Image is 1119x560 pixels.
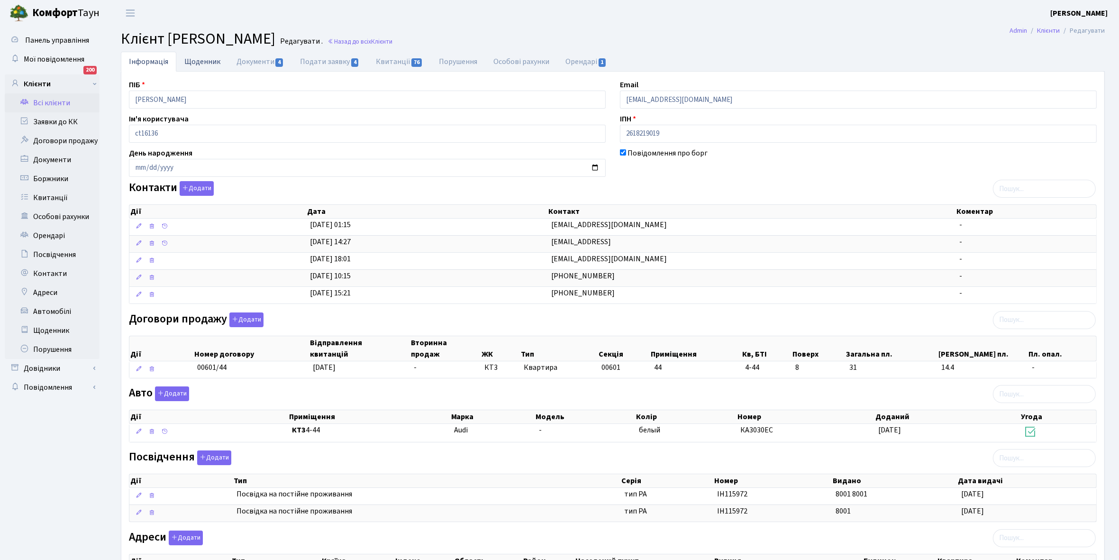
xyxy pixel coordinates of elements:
[557,52,615,72] a: Орендарі
[836,506,851,516] span: 8001
[1050,8,1108,18] b: [PERSON_NAME]
[846,336,937,361] th: Загальна пл.
[879,425,901,435] span: [DATE]
[535,410,636,423] th: Модель
[153,385,189,402] a: Додати
[5,340,100,359] a: Порушення
[83,66,97,74] div: 200
[292,425,306,435] b: КТ3
[5,93,100,112] a: Всі клієнти
[169,531,203,545] button: Адреси
[993,311,1096,329] input: Пошук...
[166,529,203,545] a: Додати
[639,425,660,435] span: белый
[5,302,100,321] a: Автомобілі
[481,336,520,361] th: ЖК
[410,336,481,361] th: Вторинна продаж
[601,362,620,373] span: 00601
[849,362,934,373] span: 31
[874,410,1020,423] th: Доданий
[713,474,832,487] th: Номер
[836,489,867,499] span: 8001 8001
[229,312,264,327] button: Договори продажу
[737,410,875,423] th: Номер
[310,271,351,281] span: [DATE] 10:15
[310,220,351,230] span: [DATE] 01:15
[5,131,100,150] a: Договори продажу
[32,5,78,20] b: Комфорт
[155,386,189,401] button: Авто
[129,531,203,545] label: Адреси
[129,147,192,159] label: День народження
[233,474,620,487] th: Тип
[454,425,468,435] span: Audi
[180,181,214,196] button: Контакти
[129,336,193,361] th: Дії
[5,74,100,93] a: Клієнти
[129,474,233,487] th: Дії
[959,288,962,298] span: -
[351,58,359,67] span: 4
[654,362,662,373] span: 44
[717,489,747,499] span: ІН115972
[5,245,100,264] a: Посвідчення
[717,506,747,516] span: ІН115972
[129,181,214,196] label: Контакти
[5,207,100,226] a: Особові рахунки
[306,205,547,218] th: Дата
[129,450,231,465] label: Посвідчення
[5,188,100,207] a: Квитанції
[5,378,100,397] a: Повідомлення
[328,37,392,46] a: Назад до всіхКлієнти
[5,321,100,340] a: Щоденник
[129,386,189,401] label: Авто
[551,288,615,298] span: [PHONE_NUMBER]
[959,220,962,230] span: -
[628,147,708,159] label: Повідомлення про борг
[598,336,650,361] th: Секція
[310,288,351,298] span: [DATE] 15:21
[129,312,264,327] label: Договори продажу
[741,336,791,361] th: Кв, БТІ
[310,254,351,264] span: [DATE] 18:01
[547,205,955,218] th: Контакт
[237,506,617,517] span: Посвідка на постійне проживання
[129,113,189,125] label: Ім'я користувача
[740,425,773,435] span: КА3030ЕС
[993,449,1096,467] input: Пошук...
[275,58,283,67] span: 4
[551,237,611,247] span: [EMAIL_ADDRESS]
[129,410,288,423] th: Дії
[292,425,446,436] span: 4-44
[620,79,638,91] label: Email
[5,50,100,69] a: Мої повідомлення200
[937,336,1028,361] th: [PERSON_NAME] пл.
[650,336,741,361] th: Приміщення
[5,283,100,302] a: Адреси
[791,336,846,361] th: Поверх
[599,58,606,67] span: 1
[371,37,392,46] span: Клієнти
[795,362,842,373] span: 8
[5,264,100,283] a: Контакти
[24,54,84,64] span: Мої повідомлення
[995,21,1119,41] nav: breadcrumb
[1037,26,1060,36] a: Клієнти
[431,52,485,72] a: Порушення
[5,359,100,378] a: Довідники
[414,362,417,373] span: -
[5,169,100,188] a: Боржники
[539,425,542,435] span: -
[620,113,636,125] label: ІПН
[278,37,323,46] small: Редагувати .
[5,31,100,50] a: Панель управління
[197,362,227,373] span: 00601/44
[237,489,617,500] span: Посвідка на постійне проживання
[959,237,962,247] span: -
[121,52,176,72] a: Інформація
[9,4,28,23] img: logo.png
[959,254,962,264] span: -
[25,35,89,46] span: Панель управління
[832,474,957,487] th: Видано
[959,271,962,281] span: -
